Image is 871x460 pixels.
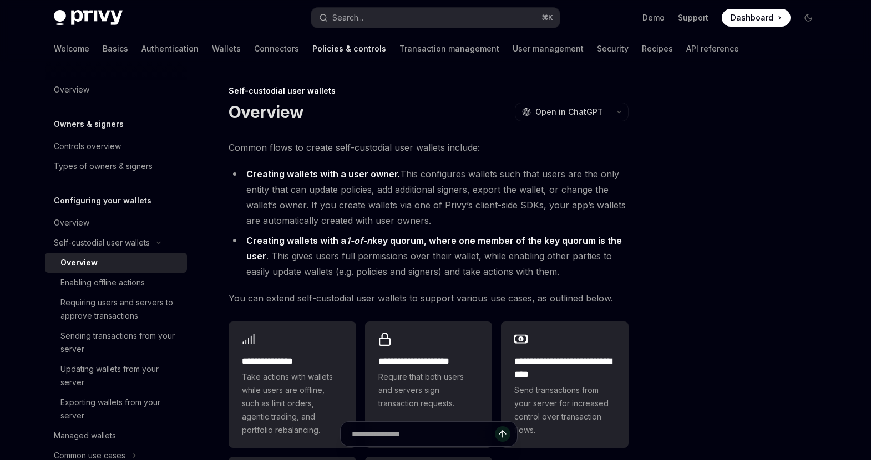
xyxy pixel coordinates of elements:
div: Controls overview [54,140,121,153]
li: . This gives users full permissions over their wallet, while enabling other parties to easily upd... [229,233,629,279]
a: Types of owners & signers [45,156,187,176]
div: Search... [332,11,363,24]
button: Send message [495,426,510,442]
a: Controls overview [45,136,187,156]
span: ⌘ K [541,13,553,22]
span: Send transactions from your server for increased control over transaction flows. [514,384,615,437]
a: **** **** *****Take actions with wallets while users are offline, such as limit orders, agentic t... [229,321,356,448]
li: This configures wallets such that users are the only entity that can update policies, add additio... [229,166,629,228]
span: You can extend self-custodial user wallets to support various use cases, as outlined below. [229,290,629,306]
div: Overview [54,216,89,229]
a: API reference [686,35,739,62]
div: Types of owners & signers [54,160,153,173]
a: Basics [103,35,128,62]
span: Require that both users and servers sign transaction requests. [378,370,479,410]
a: User management [513,35,584,62]
a: Overview [45,253,187,273]
button: Search...⌘K [311,8,560,28]
a: Overview [45,213,187,233]
div: Overview [60,256,98,269]
a: Wallets [212,35,241,62]
span: Dashboard [731,12,773,23]
a: Exporting wallets from your server [45,392,187,426]
a: Support [678,12,708,23]
a: Authentication [141,35,199,62]
h5: Owners & signers [54,117,124,131]
div: Updating wallets from your server [60,362,180,389]
strong: Creating wallets with a key quorum, where one member of the key quorum is the user [246,235,622,262]
a: Enabling offline actions [45,273,187,293]
a: Recipes [642,35,673,62]
div: Exporting wallets from your server [60,396,180,422]
span: Open in ChatGPT [535,106,603,117]
a: Overview [45,80,187,100]
a: Sending transactions from your server [45,326,187,359]
a: Security [597,35,629,62]
a: Requiring users and servers to approve transactions [45,293,187,326]
button: Open in ChatGPT [515,103,610,121]
div: Requiring users and servers to approve transactions [60,296,180,323]
div: Self-custodial user wallets [54,236,150,249]
h1: Overview [229,102,303,122]
button: Toggle dark mode [799,9,817,27]
h5: Configuring your wallets [54,194,151,207]
a: Welcome [54,35,89,62]
div: Enabling offline actions [60,276,145,289]
a: Transaction management [399,35,499,62]
em: 1-of-n [346,235,372,246]
a: Policies & controls [312,35,386,62]
div: Managed wallets [54,429,116,442]
a: Dashboard [722,9,791,27]
div: Sending transactions from your server [60,329,180,356]
a: Connectors [254,35,299,62]
span: Take actions with wallets while users are offline, such as limit orders, agentic trading, and por... [242,370,343,437]
strong: Creating wallets with a user owner. [246,168,400,180]
a: Updating wallets from your server [45,359,187,392]
a: Demo [642,12,665,23]
span: Common flows to create self-custodial user wallets include: [229,140,629,155]
img: dark logo [54,10,123,25]
div: Self-custodial user wallets [229,85,629,96]
a: Managed wallets [45,426,187,446]
div: Overview [54,83,89,96]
